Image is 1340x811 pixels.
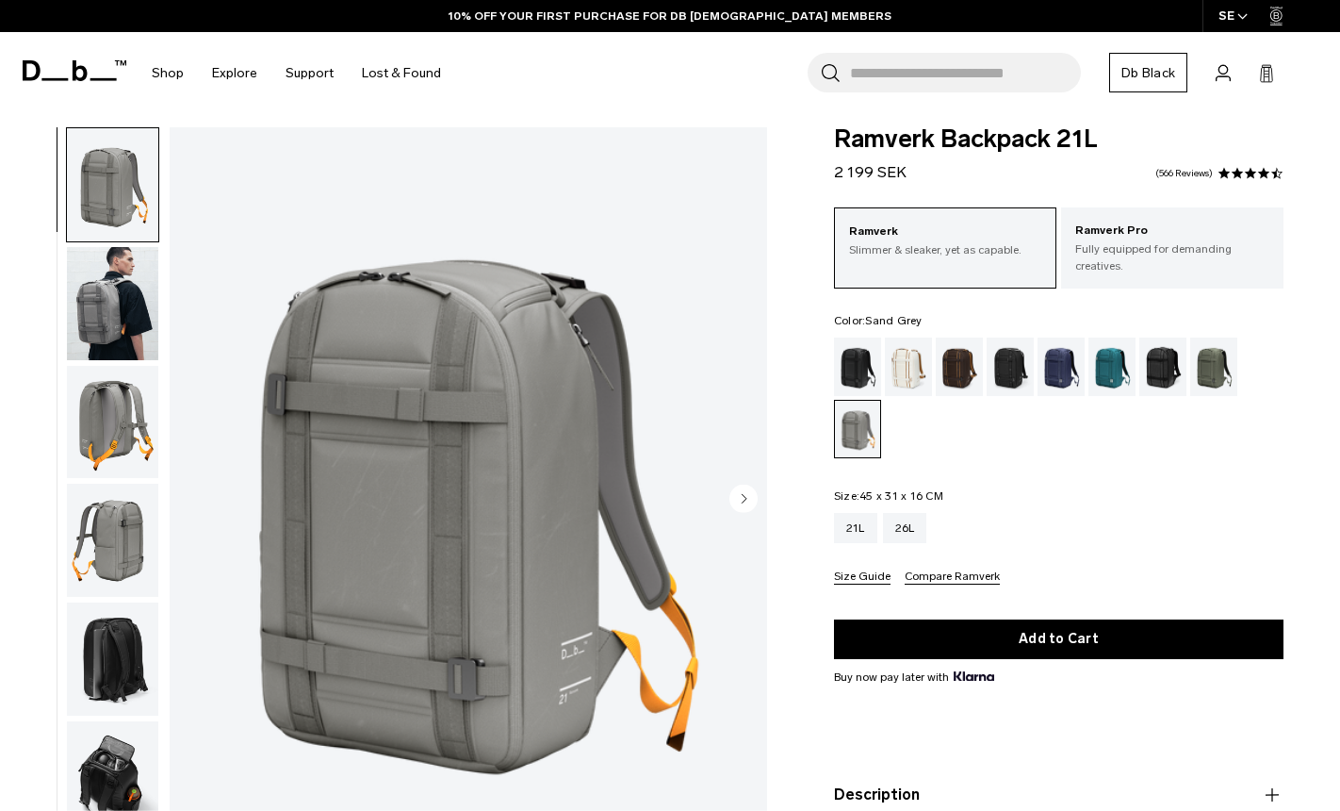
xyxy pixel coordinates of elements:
a: Support [286,40,334,107]
img: Ramverk Backpack 21L Sand Grey [67,247,158,360]
a: 26L [883,513,927,543]
a: 566 reviews [1155,169,1213,178]
a: Shop [152,40,184,107]
legend: Size: [834,490,943,502]
button: Ramverk Backpack 21L Sand Grey [66,483,159,598]
span: Buy now pay later with [834,669,994,686]
img: Ramverk Backpack 21L Sand Grey [67,484,158,597]
img: Ramverk Backpack 21L Sand Grey [67,366,158,479]
a: Db Black [1109,53,1187,92]
a: Reflective Black [1139,338,1186,396]
button: Add to Cart [834,620,1283,659]
img: Ramverk Backpack 21L Sand Grey [67,128,158,241]
a: Explore [212,40,257,107]
button: Next slide [729,485,758,517]
button: Ramverk Backpack 21L Sand Grey [66,602,159,717]
button: Ramverk Backpack 21L Sand Grey [66,246,159,361]
a: 10% OFF YOUR FIRST PURCHASE FOR DB [DEMOGRAPHIC_DATA] MEMBERS [449,8,891,25]
p: Ramverk [849,223,1041,241]
a: Oatmilk [885,338,932,396]
a: Sand Grey [834,400,881,458]
span: Sand Grey [865,314,922,327]
img: Ramverk Backpack 21L Sand Grey [67,603,158,716]
button: Compare Ramverk [905,571,1000,585]
nav: Main Navigation [138,32,455,114]
a: Charcoal Grey [987,338,1034,396]
a: Moss Green [1190,338,1237,396]
p: Ramverk Pro [1075,222,1269,240]
a: Ramverk Pro Fully equipped for demanding creatives. [1061,207,1283,289]
a: Midnight Teal [1088,338,1136,396]
span: 2 199 SEK [834,163,907,181]
img: {"height" => 20, "alt" => "Klarna"} [954,671,994,681]
a: Blue Hour [1038,338,1085,396]
button: Ramverk Backpack 21L Sand Grey [66,365,159,480]
legend: Color: [834,315,923,326]
button: Ramverk Backpack 21L Sand Grey [66,127,159,242]
button: Size Guide [834,571,891,585]
span: 45 x 31 x 16 CM [859,489,943,503]
p: Slimmer & sleaker, yet as capable. [849,241,1041,258]
span: Ramverk Backpack 21L [834,127,1283,152]
a: Espresso [936,338,983,396]
a: Lost & Found [362,40,441,107]
a: 21L [834,513,877,543]
button: Description [834,784,1283,806]
a: Black Out [834,338,881,396]
p: Fully equipped for demanding creatives. [1075,240,1269,274]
